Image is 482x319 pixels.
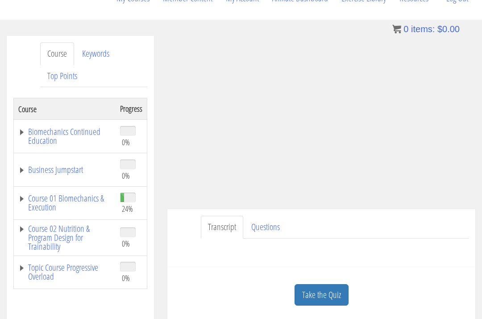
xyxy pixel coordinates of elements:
span: $ [437,24,442,34]
a: 0 items: $0.00 [392,24,460,34]
a: Course [40,42,74,65]
a: Take the Quiz [295,284,349,306]
th: Course [14,98,116,120]
a: Questions [244,216,287,239]
th: Progress [116,98,147,120]
span: 0% [122,171,130,180]
span: 24% [122,204,133,214]
a: Business Jumpstart [18,165,111,174]
bdi: 0.00 [437,24,460,34]
a: Keywords [75,42,116,65]
img: icon11.png [392,25,401,34]
a: Topic Course Progressive Overload [18,263,111,281]
a: Top Points [40,65,84,88]
a: Course 02 Nutrition & Program Design for Trainability [18,224,111,251]
a: Course 01 Biomechanics & Execution [18,194,111,212]
a: Transcript [201,216,243,239]
span: 0% [122,137,130,147]
span: 0% [122,239,130,248]
span: 0 [403,24,408,34]
span: 0% [122,273,130,283]
span: items: [411,24,435,34]
a: Biomechanics Continued Education [18,127,111,145]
